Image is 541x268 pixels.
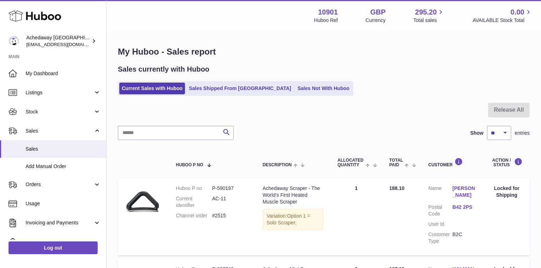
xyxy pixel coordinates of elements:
[26,108,93,115] span: Stock
[26,70,101,77] span: My Dashboard
[413,7,445,24] a: 295.20 Total sales
[415,7,437,17] span: 295.20
[118,46,530,57] h1: My Huboo - Sales report
[413,17,445,24] span: Total sales
[510,7,524,17] span: 0.00
[212,212,248,219] dd: #2515
[176,212,212,219] dt: Channel order
[330,178,382,255] td: 1
[9,36,19,46] img: admin@newpb.co.uk
[263,163,292,167] span: Description
[26,146,101,152] span: Sales
[176,185,212,192] dt: Huboo P no
[212,195,248,209] dd: AC-11
[26,34,90,48] div: Achedaway [GEOGRAPHIC_DATA]
[338,158,364,167] span: ALLOCATED Quantity
[186,83,294,94] a: Sales Shipped From [GEOGRAPHIC_DATA]
[9,241,98,254] a: Log out
[491,158,523,167] div: Action / Status
[26,200,101,207] span: Usage
[26,89,93,96] span: Listings
[389,158,403,167] span: Total paid
[26,219,93,226] span: Invoicing and Payments
[472,7,532,24] a: 0.00 AVAILABLE Stock Total
[118,65,209,74] h2: Sales currently with Huboo
[453,204,477,211] a: B42 2PS
[176,195,212,209] dt: Current identifier
[428,221,453,228] dt: User Id
[472,17,532,24] span: AVAILABLE Stock Total
[428,204,453,217] dt: Postal Code
[428,158,477,167] div: Customer
[267,213,310,225] span: Option 1 = Solo Scraper;
[453,231,477,245] dd: B2C
[119,83,185,94] a: Current Sales with Huboo
[263,209,323,230] div: Variation:
[428,185,453,200] dt: Name
[491,185,523,199] div: Locked for Shipping
[26,41,104,47] span: [EMAIL_ADDRESS][DOMAIN_NAME]
[453,185,477,199] a: [PERSON_NAME]
[26,163,101,170] span: Add Manual Order
[428,231,453,245] dt: Customer Type
[515,130,530,136] span: entries
[470,130,483,136] label: Show
[263,185,323,205] div: Achedaway Scraper - The World’s First Heated Muscle Scraper
[26,128,93,134] span: Sales
[314,17,338,24] div: Huboo Ref
[370,7,386,17] strong: GBP
[295,83,352,94] a: Sales Not With Huboo
[176,163,203,167] span: Huboo P no
[125,185,160,220] img: Achedaway-Muscle-Scraper.png
[318,7,338,17] strong: 10901
[212,185,248,192] dd: P-590197
[26,239,101,245] span: Cases
[366,17,386,24] div: Currency
[389,185,405,191] span: 188.10
[26,181,93,188] span: Orders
